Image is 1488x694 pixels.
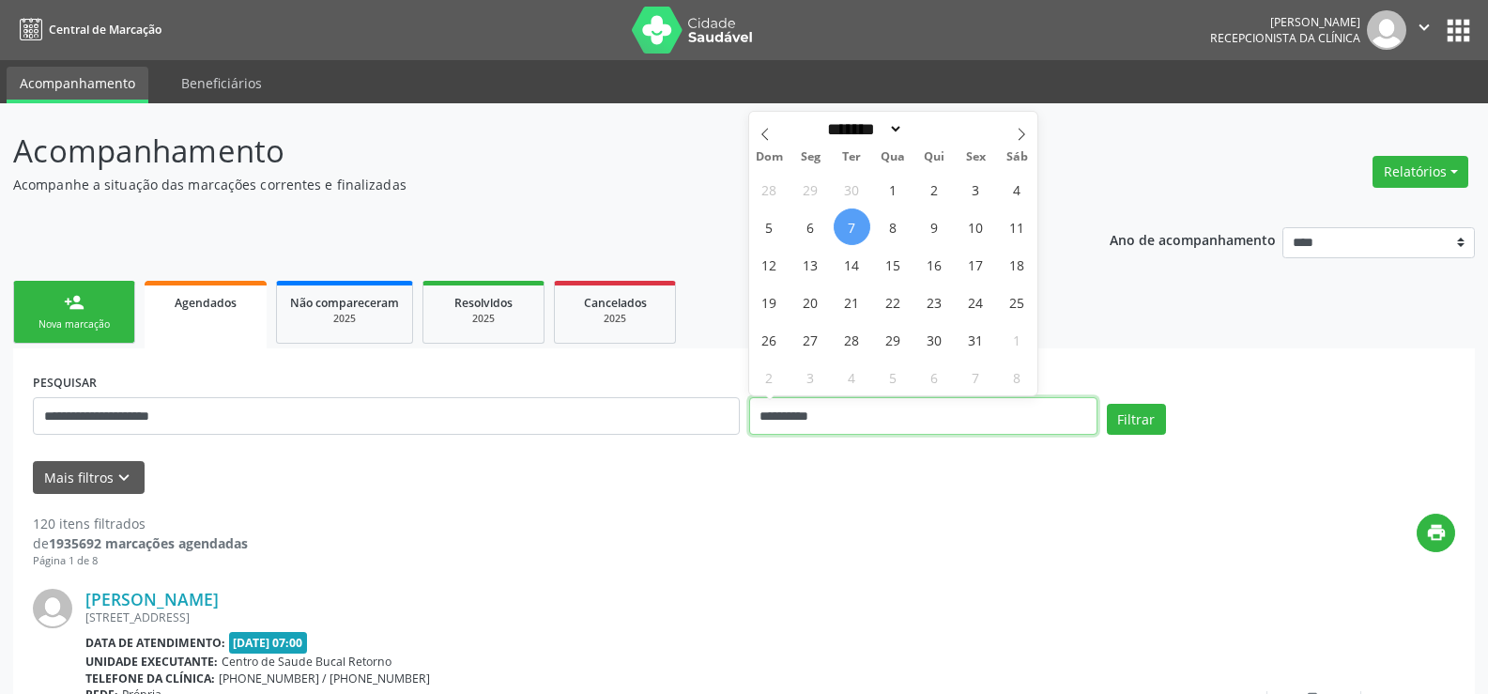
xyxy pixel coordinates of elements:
[792,246,829,283] span: Outubro 13, 2025
[875,246,912,283] span: Outubro 15, 2025
[33,461,145,494] button: Mais filtroskeyboard_arrow_down
[290,312,399,326] div: 2025
[1417,514,1455,552] button: print
[85,589,219,609] a: [PERSON_NAME]
[222,654,391,670] span: Centro de Saude Bucal Retorno
[916,246,953,283] span: Outubro 16, 2025
[751,171,788,208] span: Setembro 28, 2025
[568,312,662,326] div: 2025
[1210,14,1360,30] div: [PERSON_NAME]
[1426,522,1447,543] i: print
[7,67,148,103] a: Acompanhamento
[958,284,994,320] span: Outubro 24, 2025
[168,67,275,100] a: Beneficiários
[13,128,1036,175] p: Acompanhamento
[916,171,953,208] span: Outubro 2, 2025
[175,295,237,311] span: Agendados
[1107,404,1166,436] button: Filtrar
[872,151,913,163] span: Qua
[958,359,994,395] span: Novembro 7, 2025
[584,295,647,311] span: Cancelados
[916,321,953,358] span: Outubro 30, 2025
[437,312,530,326] div: 2025
[751,284,788,320] span: Outubro 19, 2025
[999,208,1035,245] span: Outubro 11, 2025
[751,321,788,358] span: Outubro 26, 2025
[958,246,994,283] span: Outubro 17, 2025
[958,208,994,245] span: Outubro 10, 2025
[790,151,831,163] span: Seg
[219,671,430,686] span: [PHONE_NUMBER] / [PHONE_NUMBER]
[1367,10,1406,50] img: img
[916,208,953,245] span: Outubro 9, 2025
[834,321,870,358] span: Outubro 28, 2025
[999,359,1035,395] span: Novembro 8, 2025
[821,119,904,139] select: Month
[834,359,870,395] span: Novembro 4, 2025
[85,654,218,670] b: Unidade executante:
[958,171,994,208] span: Outubro 3, 2025
[1406,10,1442,50] button: 
[33,589,72,628] img: img
[85,635,225,651] b: Data de atendimento:
[792,208,829,245] span: Outubro 6, 2025
[85,671,215,686] b: Telefone da clínica:
[999,321,1035,358] span: Novembro 1, 2025
[454,295,513,311] span: Resolvidos
[1373,156,1468,188] button: Relatórios
[49,22,161,38] span: Central de Marcação
[955,151,996,163] span: Sex
[85,609,1174,625] div: [STREET_ADDRESS]
[33,368,97,397] label: PESQUISAR
[1442,14,1475,47] button: apps
[913,151,955,163] span: Qui
[834,171,870,208] span: Setembro 30, 2025
[792,171,829,208] span: Setembro 29, 2025
[792,321,829,358] span: Outubro 27, 2025
[749,151,790,163] span: Dom
[290,295,399,311] span: Não compareceram
[875,284,912,320] span: Outubro 22, 2025
[792,284,829,320] span: Outubro 20, 2025
[834,208,870,245] span: Outubro 7, 2025
[114,468,134,488] i: keyboard_arrow_down
[875,171,912,208] span: Outubro 1, 2025
[916,359,953,395] span: Novembro 6, 2025
[903,119,965,139] input: Year
[64,292,84,313] div: person_add
[834,246,870,283] span: Outubro 14, 2025
[916,284,953,320] span: Outubro 23, 2025
[792,359,829,395] span: Novembro 3, 2025
[49,534,248,552] strong: 1935692 marcações agendadas
[1210,30,1360,46] span: Recepcionista da clínica
[834,284,870,320] span: Outubro 21, 2025
[875,208,912,245] span: Outubro 8, 2025
[999,246,1035,283] span: Outubro 18, 2025
[33,533,248,553] div: de
[33,514,248,533] div: 120 itens filtrados
[13,14,161,45] a: Central de Marcação
[996,151,1037,163] span: Sáb
[831,151,872,163] span: Ter
[33,553,248,569] div: Página 1 de 8
[958,321,994,358] span: Outubro 31, 2025
[751,208,788,245] span: Outubro 5, 2025
[875,359,912,395] span: Novembro 5, 2025
[229,632,308,654] span: [DATE] 07:00
[13,175,1036,194] p: Acompanhe a situação das marcações correntes e finalizadas
[751,359,788,395] span: Novembro 2, 2025
[1414,17,1434,38] i: 
[751,246,788,283] span: Outubro 12, 2025
[999,171,1035,208] span: Outubro 4, 2025
[27,317,121,332] div: Nova marcação
[875,321,912,358] span: Outubro 29, 2025
[999,284,1035,320] span: Outubro 25, 2025
[1110,227,1276,251] p: Ano de acompanhamento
